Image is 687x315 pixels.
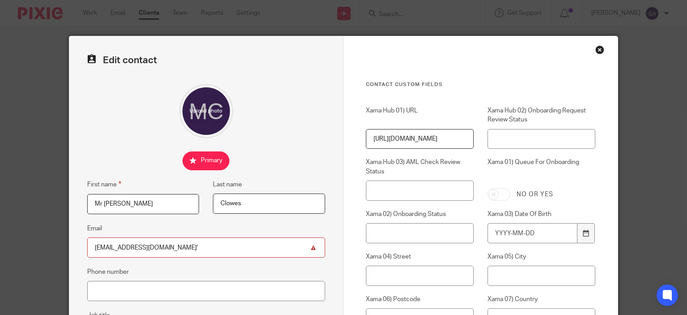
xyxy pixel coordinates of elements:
input: YYYY-MM-DD [488,223,577,243]
label: Xama 04) Street [366,252,474,261]
label: First name [87,179,121,190]
label: Last name [213,180,242,189]
label: Xama 06) Postcode [366,295,474,304]
label: Xama 01) Queue For Onboarding [488,158,595,181]
label: Xama 02) Onboarding Status [366,210,474,219]
h2: Edit contact [87,54,325,66]
label: Phone number [87,268,129,276]
label: Xama 07) Country [488,295,595,304]
label: Xama 03) Date Of Birth [488,210,595,219]
div: Close this dialog window [595,45,604,54]
label: Xama 05) City [488,252,595,261]
label: Email [87,224,102,233]
h3: Contact Custom fields [366,81,595,88]
label: Xama Hub 01) URL [366,106,474,125]
label: No or yes [517,190,553,199]
label: Xama Hub 02) Onboarding Request Review Status [488,106,595,125]
label: Xama Hub 03) AML Check Review Status [366,158,474,176]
